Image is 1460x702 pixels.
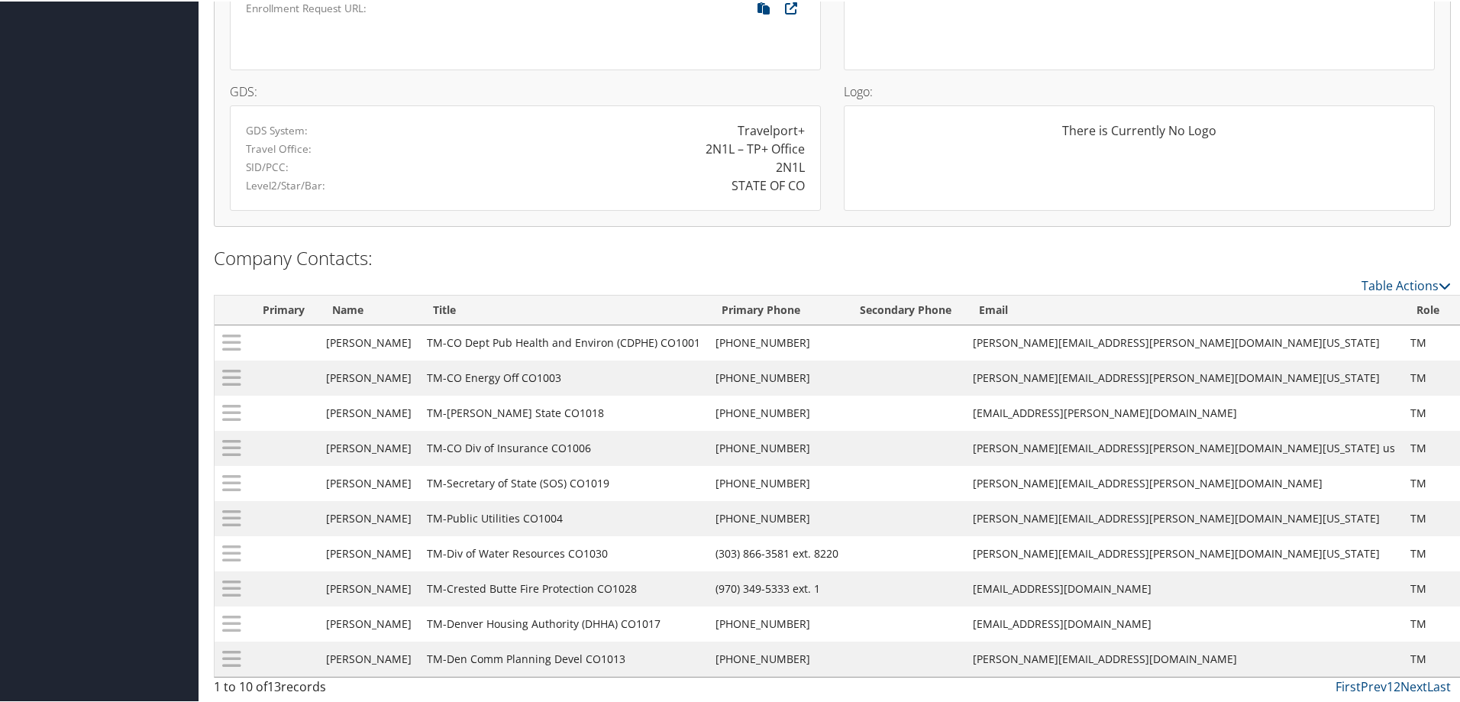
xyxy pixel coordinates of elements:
label: Level2/Star/Bar: [246,176,325,192]
td: [PHONE_NUMBER] [708,394,846,429]
td: [PERSON_NAME][EMAIL_ADDRESS][PERSON_NAME][DOMAIN_NAME][US_STATE] us [965,429,1403,464]
td: TM [1403,324,1453,359]
a: First [1336,677,1361,694]
td: [EMAIL_ADDRESS][DOMAIN_NAME] [965,605,1403,640]
td: [PERSON_NAME] [318,464,419,500]
td: [EMAIL_ADDRESS][PERSON_NAME][DOMAIN_NAME] [965,394,1403,429]
th: Email [965,294,1403,324]
label: Travel Office: [246,140,312,155]
td: TM [1403,605,1453,640]
div: STATE OF CO [732,175,805,193]
td: [PERSON_NAME] [318,605,419,640]
a: Last [1427,677,1451,694]
div: 2N1L [776,157,805,175]
h2: Company Contacts: [214,244,1451,270]
a: Prev [1361,677,1387,694]
td: [PHONE_NUMBER] [708,359,846,394]
div: There is Currently No Logo [860,120,1419,150]
span: 13 [267,677,281,694]
td: TM-Crested Butte Fire Protection CO1028 [419,570,708,605]
td: [PHONE_NUMBER] [708,429,846,464]
div: 1 to 10 of records [214,676,506,702]
td: TM-CO Energy Off CO1003 [419,359,708,394]
td: [PERSON_NAME][EMAIL_ADDRESS][DOMAIN_NAME] [965,640,1403,675]
td: [PERSON_NAME] [318,359,419,394]
td: TM-Secretary of State (SOS) CO1019 [419,464,708,500]
a: 2 [1394,677,1400,694]
td: TM-CO Dept Pub Health and Environ (CDPHE) CO1001 [419,324,708,359]
th: Primary [249,294,318,324]
td: [EMAIL_ADDRESS][DOMAIN_NAME] [965,570,1403,605]
td: [PHONE_NUMBER] [708,605,846,640]
td: [PHONE_NUMBER] [708,324,846,359]
td: TM-[PERSON_NAME] State CO1018 [419,394,708,429]
td: (303) 866-3581 ext. 8220 [708,535,846,570]
td: [PERSON_NAME][EMAIL_ADDRESS][PERSON_NAME][DOMAIN_NAME][US_STATE] [965,359,1403,394]
td: [PHONE_NUMBER] [708,500,846,535]
a: Table Actions [1361,276,1451,293]
td: [PHONE_NUMBER] [708,464,846,500]
td: TM-Public Utilities CO1004 [419,500,708,535]
td: [PERSON_NAME][EMAIL_ADDRESS][PERSON_NAME][DOMAIN_NAME][US_STATE] [965,535,1403,570]
td: TM [1403,429,1453,464]
td: [PERSON_NAME] [318,535,419,570]
td: TM [1403,570,1453,605]
th: Name [318,294,419,324]
td: [PERSON_NAME] [318,324,419,359]
td: [PERSON_NAME][EMAIL_ADDRESS][PERSON_NAME][DOMAIN_NAME][US_STATE] [965,500,1403,535]
label: GDS System: [246,121,308,137]
td: [PERSON_NAME] [318,500,419,535]
td: [PHONE_NUMBER] [708,640,846,675]
label: SID/PCC: [246,158,289,173]
td: TM [1403,464,1453,500]
th: Title [419,294,708,324]
a: Next [1400,677,1427,694]
td: TM-Denver Housing Authority (DHHA) CO1017 [419,605,708,640]
h4: Logo: [844,84,1435,96]
th: Primary Phone [708,294,846,324]
td: [PERSON_NAME] [318,570,419,605]
td: [PERSON_NAME] [318,640,419,675]
th: Secondary Phone [846,294,965,324]
td: TM-Div of Water Resources CO1030 [419,535,708,570]
td: [PERSON_NAME] [318,394,419,429]
td: [PERSON_NAME] [318,429,419,464]
th: Role [1403,294,1453,324]
td: TM [1403,535,1453,570]
div: 2N1L – TP+ Office [706,138,805,157]
div: Travelport+ [738,120,805,138]
td: TM-CO Div of Insurance CO1006 [419,429,708,464]
h4: GDS: [230,84,821,96]
td: [PERSON_NAME][EMAIL_ADDRESS][PERSON_NAME][DOMAIN_NAME] [965,464,1403,500]
td: [PERSON_NAME][EMAIL_ADDRESS][PERSON_NAME][DOMAIN_NAME][US_STATE] [965,324,1403,359]
td: TM [1403,394,1453,429]
td: TM [1403,359,1453,394]
td: (970) 349-5333 ext. 1 [708,570,846,605]
a: 1 [1387,677,1394,694]
td: TM-Den Comm Planning Devel CO1013 [419,640,708,675]
td: TM [1403,500,1453,535]
td: TM [1403,640,1453,675]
